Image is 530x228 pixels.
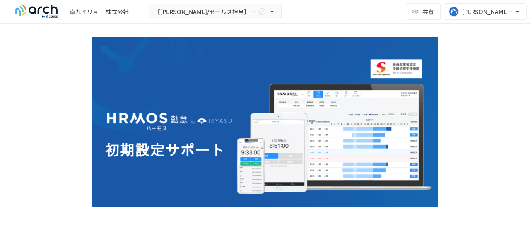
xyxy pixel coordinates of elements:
div: [PERSON_NAME][EMAIL_ADDRESS][DOMAIN_NAME] [462,7,513,17]
div: 南九イリョー 株式会社 [70,7,129,16]
img: logo-default@2x-9cf2c760.svg [10,5,63,18]
span: 【[PERSON_NAME]/セールス担当】南九イリョー株式会社様_初期設定サポート [154,7,256,17]
img: GdztLVQAPnGLORo409ZpmnRQckwtTrMz8aHIKJZF2AQ [92,37,438,207]
button: 【[PERSON_NAME]/セールス担当】南九イリョー株式会社様_初期設定サポート [149,4,282,20]
span: 共有 [422,7,434,16]
button: 共有 [406,3,441,20]
button: [PERSON_NAME][EMAIL_ADDRESS][DOMAIN_NAME] [444,3,527,20]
